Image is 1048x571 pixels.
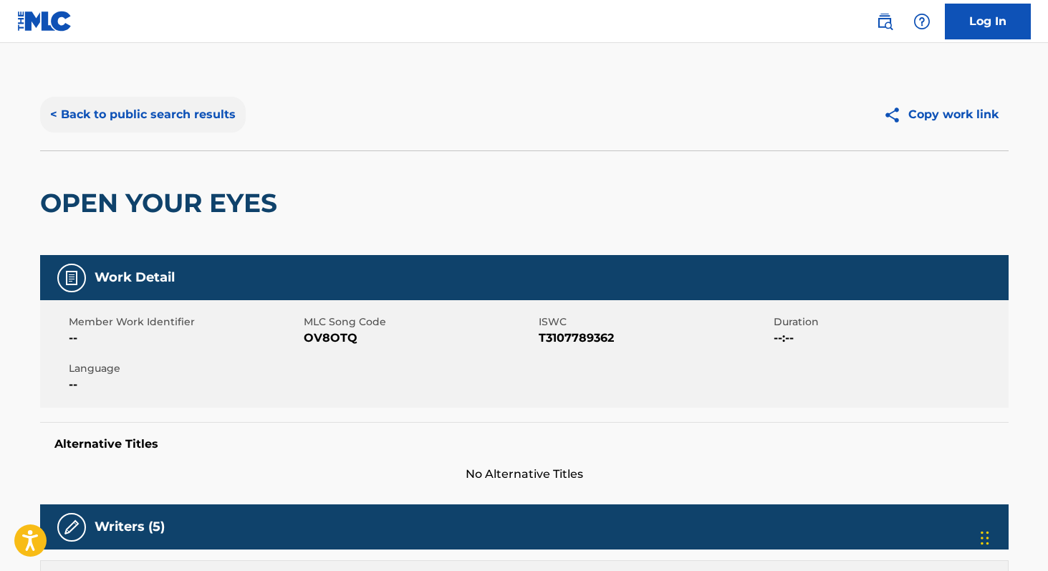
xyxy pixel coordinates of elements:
span: No Alternative Titles [40,466,1009,483]
span: T3107789362 [539,330,770,347]
img: Copy work link [883,106,908,124]
span: OV8OTQ [304,330,535,347]
h2: OPEN YOUR EYES [40,187,284,219]
button: Copy work link [873,97,1009,133]
div: Drag [981,517,989,560]
button: < Back to public search results [40,97,246,133]
img: MLC Logo [17,11,72,32]
span: Member Work Identifier [69,315,300,330]
span: -- [69,376,300,393]
h5: Work Detail [95,269,175,286]
a: Public Search [870,7,899,36]
span: -- [69,330,300,347]
iframe: Chat Widget [976,502,1048,571]
img: Work Detail [63,269,80,287]
span: MLC Song Code [304,315,535,330]
h5: Writers (5) [95,519,165,535]
a: Log In [945,4,1031,39]
div: Help [908,7,936,36]
img: help [913,13,931,30]
h5: Alternative Titles [54,437,994,451]
span: ISWC [539,315,770,330]
img: search [876,13,893,30]
span: Duration [774,315,1005,330]
span: --:-- [774,330,1005,347]
img: Writers [63,519,80,536]
span: Language [69,361,300,376]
